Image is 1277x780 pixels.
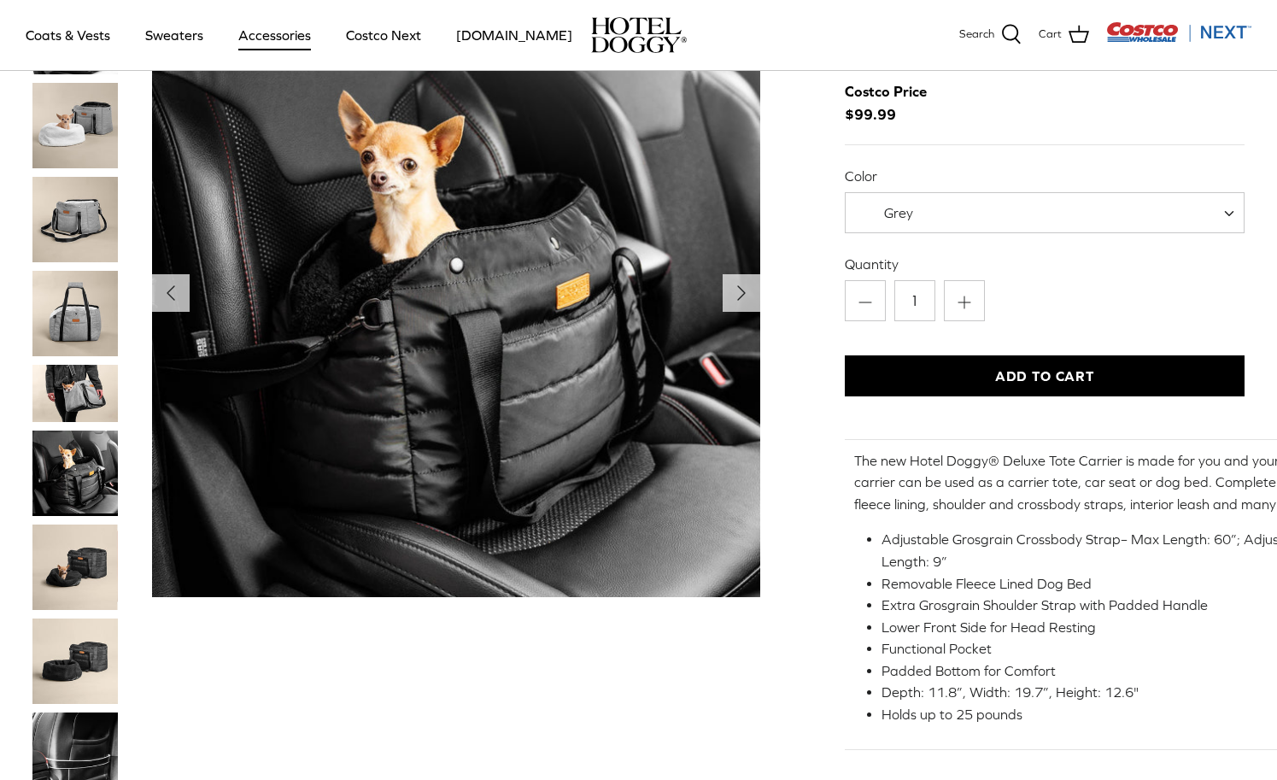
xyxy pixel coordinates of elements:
a: Costco Next [331,6,436,64]
a: Thumbnail Link [32,431,118,516]
div: Costco Price [845,80,927,103]
label: Color [845,167,1245,185]
a: [DOMAIN_NAME] [441,6,588,64]
span: Cart [1039,26,1062,44]
a: Cart [1039,24,1089,46]
button: Next [723,274,760,312]
button: Add to Cart [845,355,1245,396]
img: hoteldoggycom [591,17,687,53]
span: Grey [845,192,1245,233]
a: Thumbnail Link [32,271,118,356]
label: Quantity [845,255,1245,273]
a: Accessories [223,6,326,64]
a: Thumbnail Link [32,365,118,422]
a: hoteldoggy.com hoteldoggycom [591,17,687,53]
a: Thumbnail Link [32,83,118,168]
span: Grey [884,205,913,220]
span: Grey [846,204,947,222]
a: Thumbnail Link [32,619,118,704]
input: Quantity [894,280,935,321]
a: Search [959,24,1022,46]
a: Thumbnail Link [32,525,118,610]
a: Sweaters [130,6,219,64]
a: Visit Costco Next [1106,32,1251,45]
a: Coats & Vests [10,6,126,64]
button: Previous [152,274,190,312]
img: Costco Next [1106,21,1251,43]
span: $99.99 [845,80,944,126]
a: Thumbnail Link [32,177,118,262]
span: Search [959,26,994,44]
